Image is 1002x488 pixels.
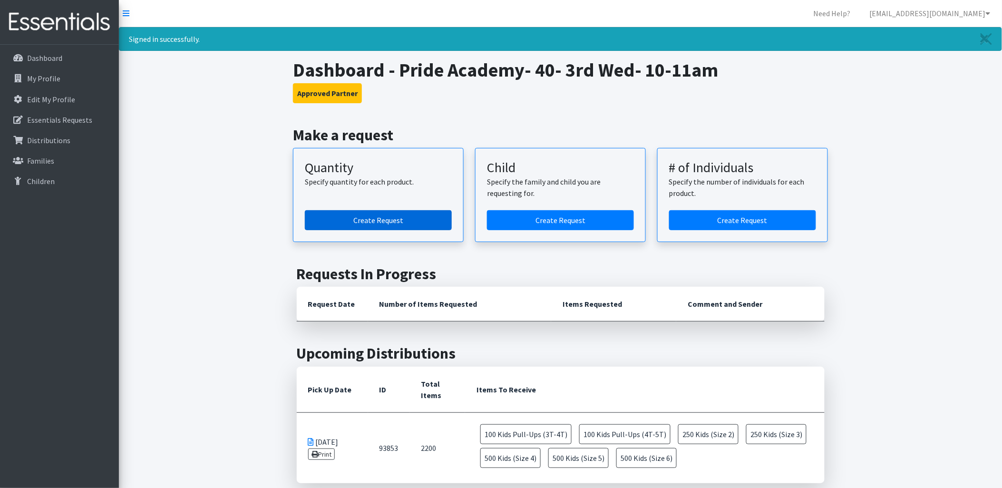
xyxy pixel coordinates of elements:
[806,4,858,23] a: Need Help?
[305,176,452,187] p: Specify quantity for each product.
[4,49,115,68] a: Dashboard
[669,210,816,230] a: Create a request by number of individuals
[480,424,572,444] span: 100 Kids Pull-Ups (3T-4T)
[410,367,466,413] th: Total Items
[487,210,634,230] a: Create a request for a child or family
[551,287,676,322] th: Items Requested
[4,110,115,129] a: Essentials Requests
[27,156,54,166] p: Families
[579,424,671,444] span: 100 Kids Pull-Ups (4T-5T)
[669,160,816,176] h3: # of Individuals
[4,69,115,88] a: My Profile
[669,176,816,199] p: Specify the number of individuals for each product.
[862,4,998,23] a: [EMAIL_ADDRESS][DOMAIN_NAME]
[297,367,368,413] th: Pick Up Date
[305,160,452,176] h3: Quantity
[27,115,92,125] p: Essentials Requests
[27,53,62,63] p: Dashboard
[293,126,828,144] h2: Make a request
[548,448,609,468] span: 500 Kids (Size 5)
[297,287,368,322] th: Request Date
[297,344,825,362] h2: Upcoming Distributions
[616,448,677,468] span: 500 Kids (Size 6)
[305,210,452,230] a: Create a request by quantity
[293,59,828,81] h1: Dashboard - Pride Academy- 40- 3rd Wed- 10-11am
[4,90,115,109] a: Edit My Profile
[368,287,552,322] th: Number of Items Requested
[4,172,115,191] a: Children
[678,424,739,444] span: 250 Kids (Size 2)
[27,95,75,104] p: Edit My Profile
[971,28,1002,50] a: Close
[308,449,335,460] a: Print
[487,176,634,199] p: Specify the family and child you are requesting for.
[293,83,362,103] button: Approved Partner
[4,151,115,170] a: Families
[676,287,824,322] th: Comment and Sender
[27,74,60,83] p: My Profile
[297,412,368,483] td: [DATE]
[480,448,541,468] span: 500 Kids (Size 4)
[119,27,1002,51] div: Signed in successfully.
[465,367,824,413] th: Items To Receive
[746,424,807,444] span: 250 Kids (Size 3)
[410,412,466,483] td: 2200
[4,131,115,150] a: Distributions
[297,265,825,283] h2: Requests In Progress
[368,412,410,483] td: 93853
[368,367,410,413] th: ID
[4,6,115,38] img: HumanEssentials
[487,160,634,176] h3: Child
[27,136,70,145] p: Distributions
[27,176,55,186] p: Children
